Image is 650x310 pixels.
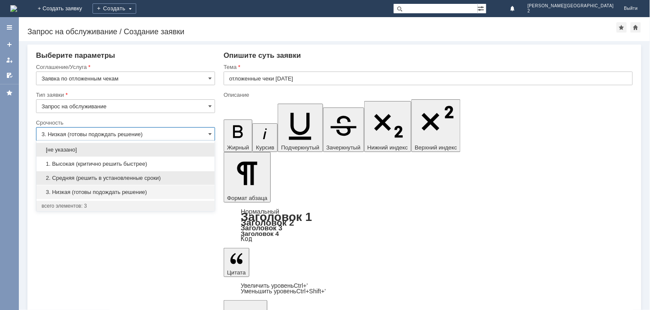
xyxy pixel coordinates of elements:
[27,27,617,36] div: Запрос на обслуживание / Создание заявки
[3,53,16,67] a: Мои заявки
[224,92,631,98] div: Описание
[323,107,364,152] button: Зачеркнутый
[42,189,210,196] span: 3. Низкая (готовы подождать решение)
[252,123,278,152] button: Курсив
[3,3,125,10] div: прошу удалить отложенные чеки [DATE]
[241,218,294,227] a: Заголовок 2
[368,144,408,151] span: Нижний индекс
[93,3,136,14] div: Создать
[411,99,461,152] button: Верхний индекс
[294,282,308,289] span: Ctrl+'
[36,64,213,70] div: Соглашение/Услуга
[36,92,213,98] div: Тип заявки
[478,4,486,12] span: Расширенный поиск
[241,230,279,237] a: Заголовок 4
[528,9,614,14] span: 2
[617,22,627,33] div: Добавить в избранное
[10,5,17,12] img: logo
[631,22,641,33] div: Сделать домашней страницей
[256,144,274,151] span: Курсив
[326,144,361,151] span: Зачеркнутый
[36,51,115,60] span: Выберите параметры
[224,209,633,242] div: Формат абзаца
[224,64,631,70] div: Тема
[227,269,246,276] span: Цитата
[241,235,252,243] a: Код
[3,69,16,82] a: Мои согласования
[241,210,312,224] a: Заголовок 1
[42,161,210,167] span: 1. Высокая (критично решить быстрее)
[224,283,633,294] div: Цитата
[278,104,323,152] button: Подчеркнутый
[415,144,457,151] span: Верхний индекс
[227,144,249,151] span: Жирный
[3,38,16,51] a: Создать заявку
[241,224,282,232] a: Заголовок 3
[224,119,253,152] button: Жирный
[528,3,614,9] span: [PERSON_NAME][GEOGRAPHIC_DATA]
[281,144,319,151] span: Подчеркнутый
[42,146,210,153] span: [не указано]
[241,208,279,215] a: Нормальный
[241,288,326,295] a: Decrease
[42,203,210,209] div: всего элементов: 3
[241,282,308,289] a: Increase
[224,248,249,277] button: Цитата
[10,5,17,12] a: Перейти на домашнюю страницу
[224,51,301,60] span: Опишите суть заявки
[227,195,267,201] span: Формат абзаца
[364,101,412,152] button: Нижний индекс
[42,175,210,182] span: 2. Средняя (решить в установленные сроки)
[36,120,213,125] div: Срочность
[224,152,271,203] button: Формат абзаца
[297,288,326,295] span: Ctrl+Shift+'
